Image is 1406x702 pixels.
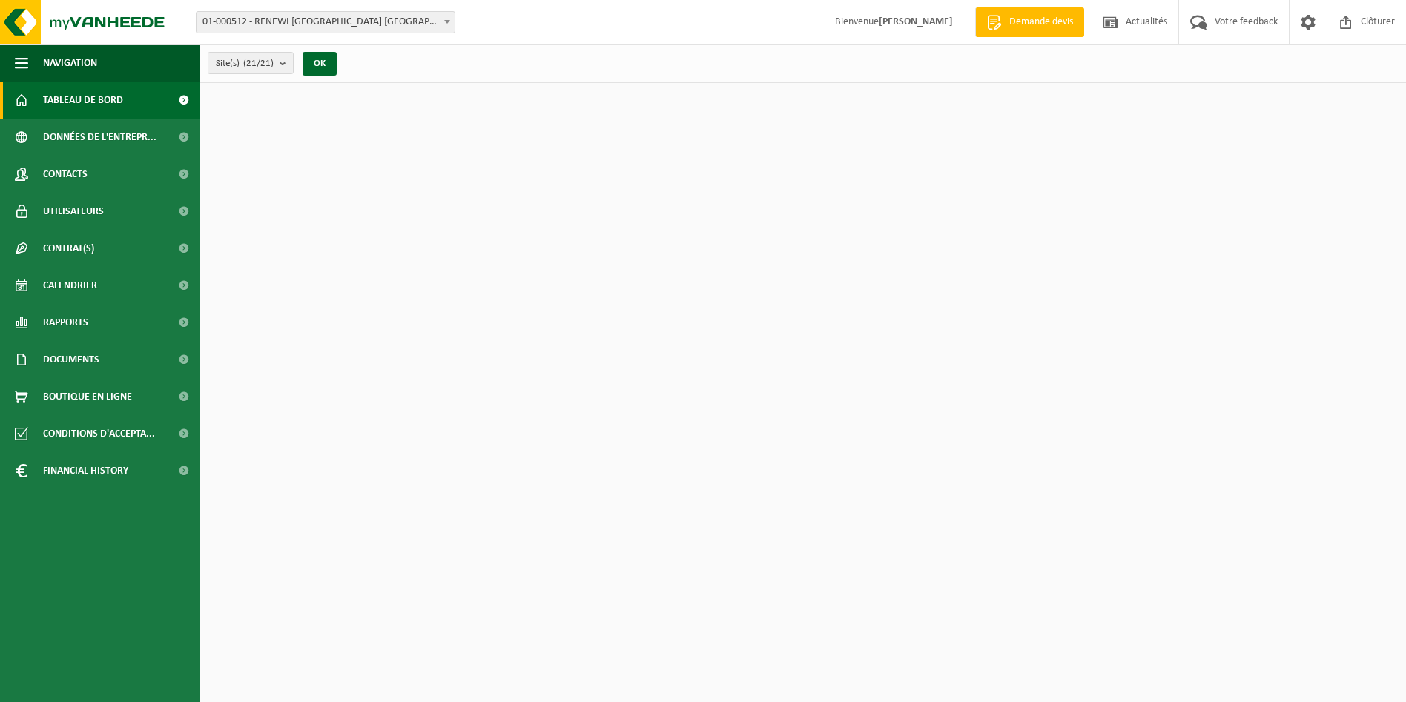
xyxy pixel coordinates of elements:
[243,59,274,68] count: (21/21)
[43,415,155,452] span: Conditions d'accepta...
[879,16,953,27] strong: [PERSON_NAME]
[43,44,97,82] span: Navigation
[216,53,274,75] span: Site(s)
[43,193,104,230] span: Utilisateurs
[43,341,99,378] span: Documents
[208,52,294,74] button: Site(s)(21/21)
[303,52,337,76] button: OK
[43,82,123,119] span: Tableau de bord
[43,156,88,193] span: Contacts
[43,119,156,156] span: Données de l'entrepr...
[43,304,88,341] span: Rapports
[1006,15,1077,30] span: Demande devis
[197,12,455,33] span: 01-000512 - RENEWI BELGIUM NV - LOMMEL
[43,267,97,304] span: Calendrier
[43,230,94,267] span: Contrat(s)
[43,378,132,415] span: Boutique en ligne
[196,11,455,33] span: 01-000512 - RENEWI BELGIUM NV - LOMMEL
[975,7,1084,37] a: Demande devis
[43,452,128,489] span: Financial History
